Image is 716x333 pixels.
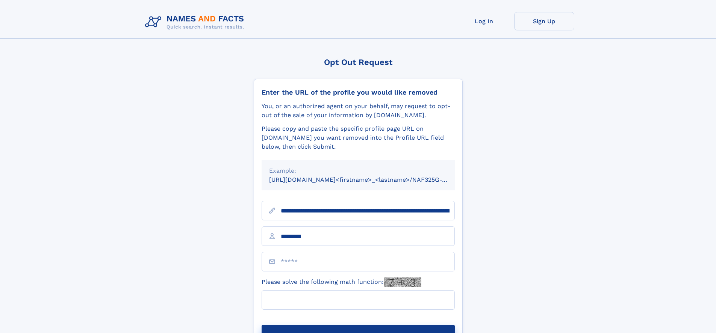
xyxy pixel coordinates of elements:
div: Please copy and paste the specific profile page URL on [DOMAIN_NAME] you want removed into the Pr... [262,124,455,151]
small: [URL][DOMAIN_NAME]<firstname>_<lastname>/NAF325G-xxxxxxxx [269,176,469,183]
div: Opt Out Request [254,57,463,67]
div: Enter the URL of the profile you would like removed [262,88,455,96]
a: Sign Up [514,12,574,30]
img: Logo Names and Facts [142,12,250,32]
div: Example: [269,166,447,175]
label: Please solve the following math function: [262,277,421,287]
div: You, or an authorized agent on your behalf, may request to opt-out of the sale of your informatio... [262,102,455,120]
a: Log In [454,12,514,30]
